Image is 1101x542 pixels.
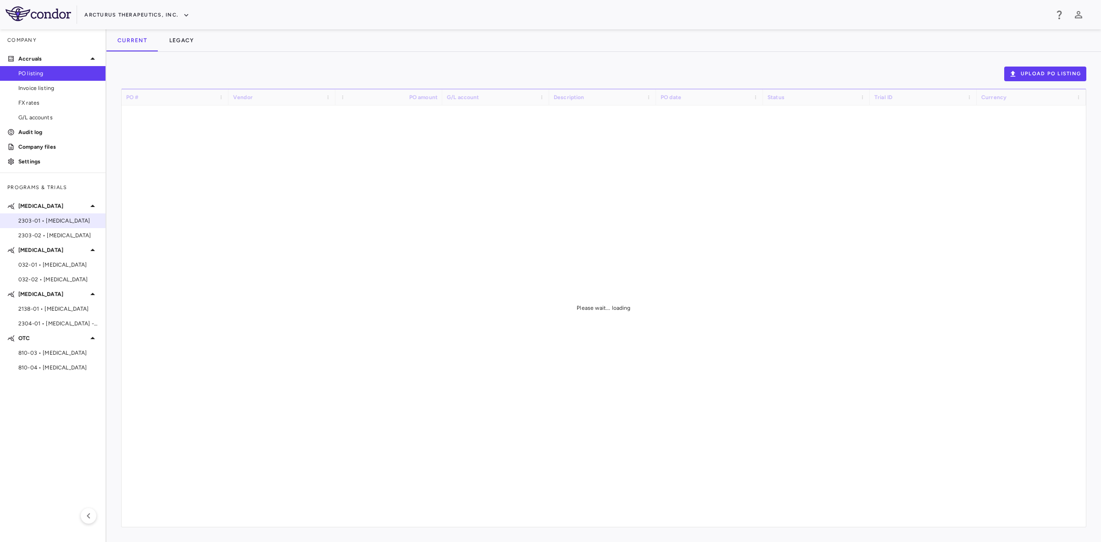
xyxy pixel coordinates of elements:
[18,305,98,313] span: 2138-01 • [MEDICAL_DATA]
[18,363,98,372] span: 810-04 • [MEDICAL_DATA]
[577,305,630,311] span: Please wait... loading
[18,334,87,342] p: OTC
[18,319,98,328] span: 2304-01 • [MEDICAL_DATA] - BARDA
[18,99,98,107] span: FX rates
[18,55,87,63] p: Accruals
[18,128,98,136] p: Audit log
[18,217,98,225] span: 2303-01 • [MEDICAL_DATA]
[18,349,98,357] span: 810-03 • [MEDICAL_DATA]
[6,6,71,21] img: logo-full-BYUhSk78.svg
[106,29,158,51] button: Current
[18,84,98,92] span: Invoice listing
[18,69,98,78] span: PO listing
[18,143,98,151] p: Company files
[18,231,98,240] span: 2303-02 • [MEDICAL_DATA]
[18,275,98,284] span: 032-02 • [MEDICAL_DATA]
[18,261,98,269] span: 032-01 • [MEDICAL_DATA]
[18,157,98,166] p: Settings
[18,246,87,254] p: [MEDICAL_DATA]
[18,290,87,298] p: [MEDICAL_DATA]
[18,113,98,122] span: G/L accounts
[158,29,206,51] button: Legacy
[84,8,189,22] button: Arcturus Therapeutics, Inc.
[1004,67,1086,81] button: Upload PO Listing
[18,202,87,210] p: [MEDICAL_DATA]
